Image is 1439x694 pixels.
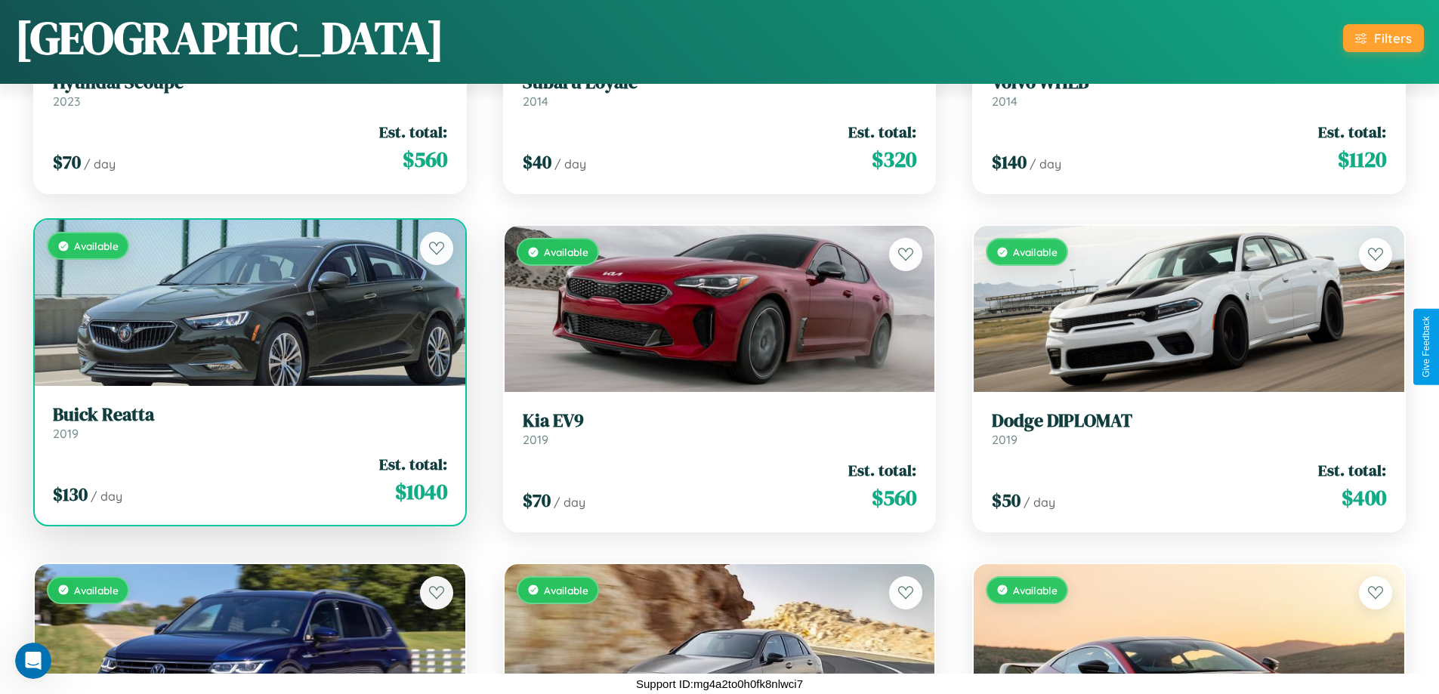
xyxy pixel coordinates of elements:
span: Available [544,245,588,258]
div: Filters [1374,30,1412,46]
h3: Buick Reatta [53,404,447,426]
a: Dodge DIPLOMAT2019 [992,410,1386,447]
span: $ 320 [872,144,916,174]
span: / day [84,156,116,171]
span: 2019 [53,426,79,441]
span: $ 70 [53,150,81,174]
div: Give Feedback [1421,316,1431,378]
span: Available [544,584,588,597]
span: Est. total: [848,121,916,143]
span: $ 1040 [395,477,447,507]
span: Available [1013,584,1058,597]
span: $ 1120 [1338,144,1386,174]
p: Support ID: mg4a2to0h0fk8nlwci7 [636,674,803,694]
span: / day [1024,495,1055,510]
span: Est. total: [1318,459,1386,481]
span: 2014 [992,94,1017,109]
a: Hyundai Scoupe2023 [53,72,447,109]
a: Kia EV92019 [523,410,917,447]
iframe: Intercom live chat [15,643,51,679]
span: / day [1030,156,1061,171]
span: $ 130 [53,482,88,507]
button: Filters [1343,24,1424,52]
span: $ 560 [872,483,916,513]
a: Volvo WHEB2014 [992,72,1386,109]
span: / day [554,495,585,510]
span: $ 560 [403,144,447,174]
a: Buick Reatta2019 [53,404,447,441]
span: $ 140 [992,150,1027,174]
h3: Kia EV9 [523,410,917,432]
span: Available [74,239,119,252]
span: $ 400 [1342,483,1386,513]
span: Est. total: [379,121,447,143]
span: 2019 [992,432,1017,447]
span: Est. total: [848,459,916,481]
span: / day [554,156,586,171]
span: / day [91,489,122,504]
h3: Dodge DIPLOMAT [992,410,1386,432]
span: 2014 [523,94,548,109]
a: Subaru Loyale2014 [523,72,917,109]
span: $ 50 [992,488,1021,513]
span: $ 70 [523,488,551,513]
span: 2023 [53,94,80,109]
span: Available [74,584,119,597]
h1: [GEOGRAPHIC_DATA] [15,7,444,69]
span: Est. total: [1318,121,1386,143]
span: 2019 [523,432,548,447]
span: Est. total: [379,453,447,475]
span: $ 40 [523,150,551,174]
span: Available [1013,245,1058,258]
